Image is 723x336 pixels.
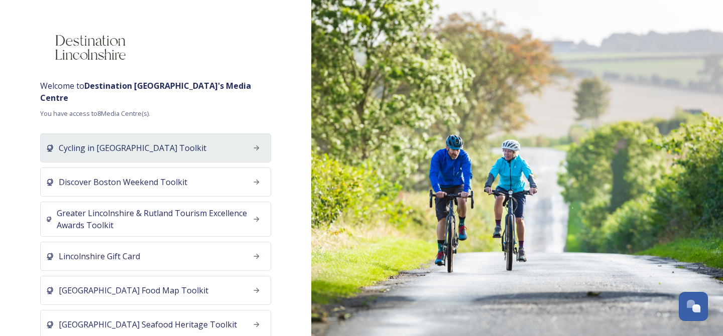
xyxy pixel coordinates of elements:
[40,80,251,103] strong: Destination [GEOGRAPHIC_DATA] 's Media Centre
[40,242,271,276] a: Lincolnshire Gift Card
[59,142,206,154] span: Cycling in [GEOGRAPHIC_DATA] Toolkit
[40,167,271,202] a: Discover Boston Weekend Toolkit
[59,176,187,188] span: Discover Boston Weekend Toolkit
[57,207,248,231] span: Greater Lincolnshire & Rutland Tourism Excellence Awards Toolkit
[40,202,271,242] a: Greater Lincolnshire & Rutland Tourism Excellence Awards Toolkit
[679,292,708,321] button: Open Chat
[40,109,271,118] span: You have access to 8 Media Centre(s).
[40,276,271,310] a: [GEOGRAPHIC_DATA] Food Map Toolkit
[59,284,208,296] span: [GEOGRAPHIC_DATA] Food Map Toolkit
[40,133,271,167] a: Cycling in [GEOGRAPHIC_DATA] Toolkit
[59,318,237,330] span: [GEOGRAPHIC_DATA] Seafood Heritage Toolkit
[40,20,141,75] img: DESTINATION-LINCOLNSHIRE-%EF%BF%BD-Charcoal_RGB_MASTER-LOGO.webp
[59,250,140,262] span: Lincolnshire Gift Card
[40,80,271,104] span: Welcome to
